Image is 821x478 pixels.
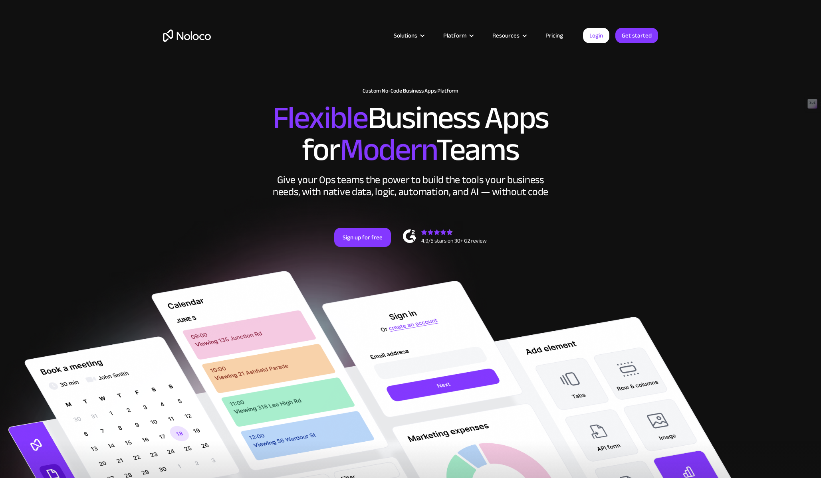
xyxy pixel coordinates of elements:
[535,30,573,41] a: Pricing
[334,228,391,247] a: Sign up for free
[583,28,609,43] a: Login
[273,88,368,148] span: Flexible
[492,30,520,41] div: Resources
[340,120,436,180] span: Modern
[163,30,211,42] a: home
[271,174,550,198] div: Give your Ops teams the power to build the tools your business needs, with native data, logic, au...
[163,102,658,166] h2: Business Apps for Teams
[394,30,417,41] div: Solutions
[482,30,535,41] div: Resources
[433,30,482,41] div: Platform
[384,30,433,41] div: Solutions
[615,28,658,43] a: Get started
[163,88,658,94] h1: Custom No-Code Business Apps Platform
[443,30,466,41] div: Platform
